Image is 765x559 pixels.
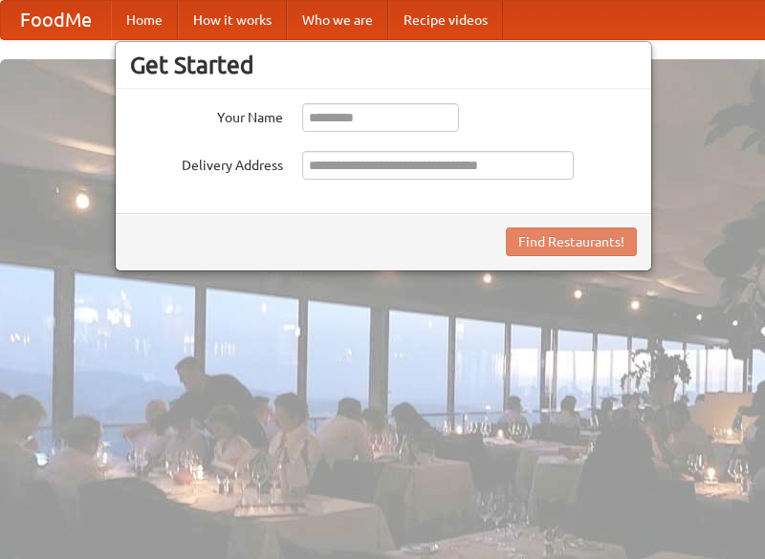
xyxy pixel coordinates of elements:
h3: Get Started [130,51,637,79]
a: Recipe videos [388,1,503,39]
button: Find Restaurants! [506,227,637,256]
label: Your Name [130,103,283,127]
label: Delivery Address [130,151,283,175]
a: Home [111,1,178,39]
a: Who we are [287,1,388,39]
a: How it works [178,1,287,39]
a: FoodMe [1,1,111,39]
